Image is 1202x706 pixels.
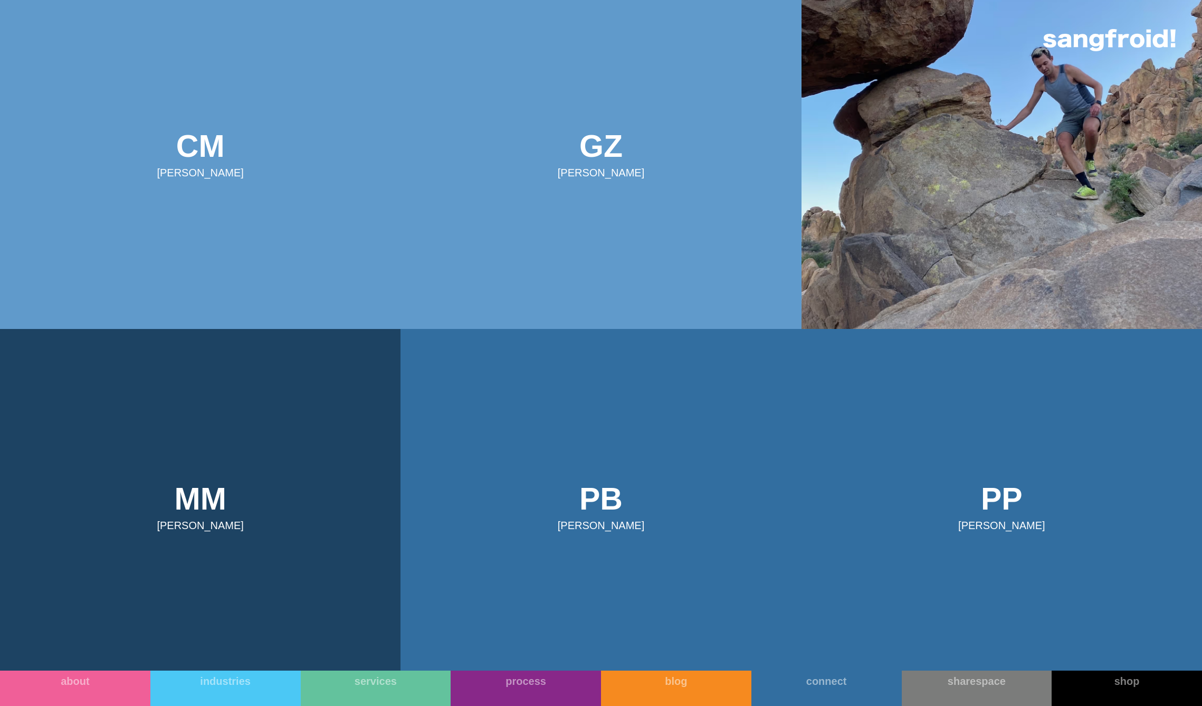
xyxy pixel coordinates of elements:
[1043,29,1176,51] img: logo
[1052,671,1202,706] a: shop
[157,167,243,178] div: [PERSON_NAME]
[579,479,623,520] div: PB
[301,671,451,706] a: services
[451,671,601,706] a: process
[451,675,601,688] div: process
[802,329,1202,682] a: PP[PERSON_NAME]
[601,671,751,706] a: blog
[958,520,1045,531] div: [PERSON_NAME]
[150,671,301,706] a: industries
[558,167,644,178] div: [PERSON_NAME]
[601,675,751,688] div: blog
[981,479,1023,520] div: PP
[176,126,225,167] div: CM
[1052,675,1202,688] div: shop
[7,205,39,211] a: privacy policy
[150,675,301,688] div: industries
[579,126,623,167] div: GZ
[400,329,801,682] a: PB[PERSON_NAME]
[558,520,644,531] div: [PERSON_NAME]
[301,675,451,688] div: services
[902,675,1052,688] div: sharespace
[175,479,226,520] div: MM
[751,671,902,706] a: connect
[751,675,902,688] div: connect
[902,671,1052,706] a: sharespace
[157,520,243,531] div: [PERSON_NAME]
